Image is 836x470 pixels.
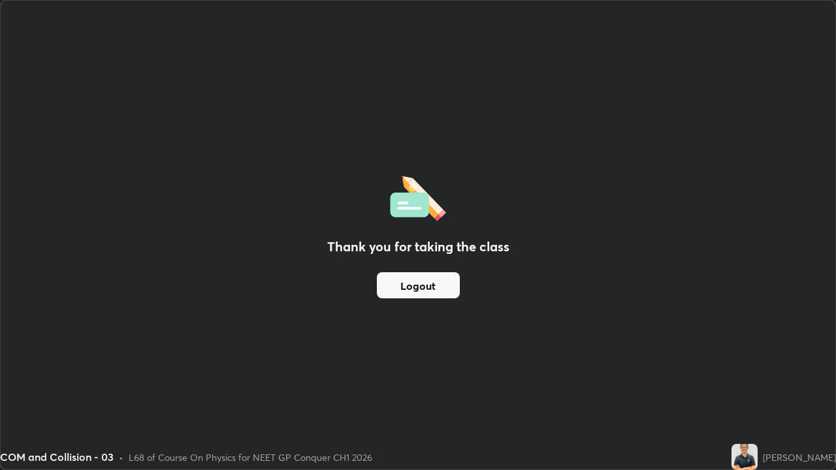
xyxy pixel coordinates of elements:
[390,172,446,221] img: offlineFeedback.1438e8b3.svg
[119,450,123,464] div: •
[763,450,836,464] div: [PERSON_NAME]
[327,237,509,257] h2: Thank you for taking the class
[731,444,758,470] img: 37e60c5521b4440f9277884af4c92300.jpg
[377,272,460,298] button: Logout
[129,450,372,464] div: L68 of Course On Physics for NEET GP Conquer CH1 2026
